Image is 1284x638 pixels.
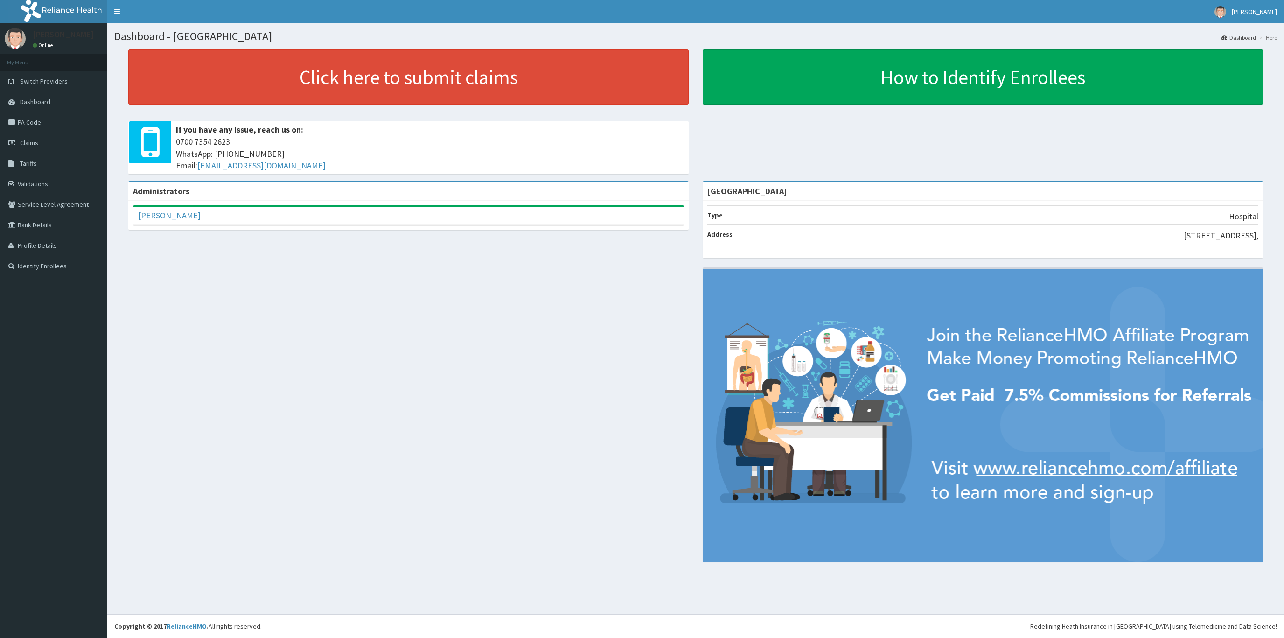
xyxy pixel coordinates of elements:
strong: [GEOGRAPHIC_DATA] [707,186,787,196]
span: [PERSON_NAME] [1232,7,1277,16]
a: RelianceHMO [167,622,207,631]
img: provider-team-banner.png [703,269,1263,562]
a: [EMAIL_ADDRESS][DOMAIN_NAME] [197,160,326,171]
p: [PERSON_NAME] [33,30,94,39]
img: User Image [1214,6,1226,18]
strong: Copyright © 2017 . [114,622,209,631]
a: How to Identify Enrollees [703,49,1263,105]
a: Online [33,42,55,49]
p: Hospital [1229,210,1258,223]
span: Dashboard [20,98,50,106]
span: Claims [20,139,38,147]
li: Here [1257,34,1277,42]
a: Dashboard [1221,34,1256,42]
h1: Dashboard - [GEOGRAPHIC_DATA] [114,30,1277,42]
div: Redefining Heath Insurance in [GEOGRAPHIC_DATA] using Telemedicine and Data Science! [1030,622,1277,631]
b: Type [707,211,723,219]
footer: All rights reserved. [107,614,1284,638]
b: Administrators [133,186,189,196]
p: [STREET_ADDRESS], [1184,230,1258,242]
span: 0700 7354 2623 WhatsApp: [PHONE_NUMBER] Email: [176,136,684,172]
b: If you have any issue, reach us on: [176,124,303,135]
img: User Image [5,28,26,49]
a: [PERSON_NAME] [138,210,201,221]
b: Address [707,230,733,238]
span: Tariffs [20,159,37,168]
span: Switch Providers [20,77,68,85]
a: Click here to submit claims [128,49,689,105]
